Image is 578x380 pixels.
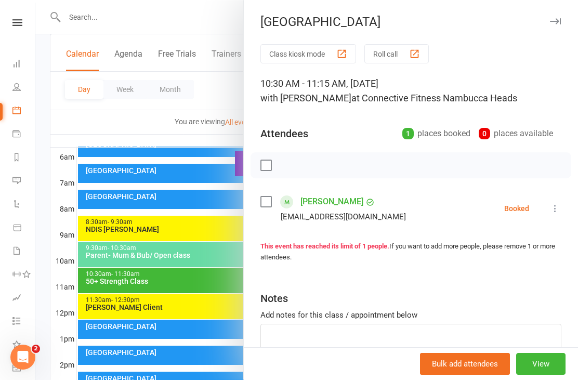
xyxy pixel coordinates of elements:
[32,345,40,353] span: 2
[260,242,389,250] strong: This event has reached its limit of 1 people.
[260,44,356,63] button: Class kiosk mode
[479,126,553,141] div: places available
[260,126,308,141] div: Attendees
[260,291,288,306] div: Notes
[300,193,363,210] a: [PERSON_NAME]
[12,287,36,310] a: Assessments
[244,15,578,29] div: [GEOGRAPHIC_DATA]
[420,353,510,375] button: Bulk add attendees
[281,210,406,224] div: [EMAIL_ADDRESS][DOMAIN_NAME]
[260,76,561,106] div: 10:30 AM - 11:15 AM, [DATE]
[351,93,517,103] span: at Connective Fitness Nambucca Heads
[12,334,36,357] a: What's New
[260,241,561,263] div: If you want to add more people, please remove 1 or more attendees.
[12,76,36,100] a: People
[12,123,36,147] a: Payments
[479,128,490,139] div: 0
[402,126,470,141] div: places booked
[12,100,36,123] a: Calendar
[10,345,35,370] iframe: Intercom live chat
[260,93,351,103] span: with [PERSON_NAME]
[12,217,36,240] a: Product Sales
[504,205,529,212] div: Booked
[516,353,566,375] button: View
[260,309,561,321] div: Add notes for this class / appointment below
[364,44,429,63] button: Roll call
[12,147,36,170] a: Reports
[12,53,36,76] a: Dashboard
[402,128,414,139] div: 1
